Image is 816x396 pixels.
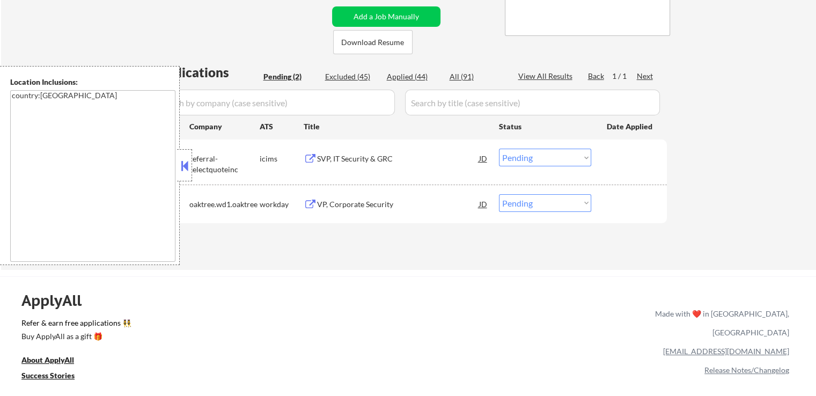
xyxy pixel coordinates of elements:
[10,77,175,87] div: Location Inclusions:
[21,355,74,364] u: About ApplyAll
[260,199,304,210] div: workday
[518,71,576,82] div: View All Results
[607,121,654,132] div: Date Applied
[325,71,379,82] div: Excluded (45)
[189,121,260,132] div: Company
[637,71,654,82] div: Next
[387,71,440,82] div: Applied (44)
[21,333,129,340] div: Buy ApplyAll as a gift 🎁
[478,194,489,214] div: JD
[21,331,129,344] a: Buy ApplyAll as a gift 🎁
[450,71,503,82] div: All (91)
[21,371,75,380] u: Success Stories
[189,153,260,174] div: referral-selectquoteinc
[588,71,605,82] div: Back
[21,319,431,331] a: Refer & earn free applications 👯‍♀️
[153,66,260,79] div: Applications
[499,116,591,136] div: Status
[704,365,789,375] a: Release Notes/Changelog
[260,153,304,164] div: icims
[612,71,637,82] div: 1 / 1
[333,30,413,54] button: Download Resume
[153,90,395,115] input: Search by company (case sensitive)
[317,153,479,164] div: SVP, IT Security & GRC
[21,291,94,310] div: ApplyAll
[189,199,260,210] div: oaktree.wd1.oaktree
[478,149,489,168] div: JD
[317,199,479,210] div: VP, Corporate Security
[263,71,317,82] div: Pending (2)
[651,304,789,342] div: Made with ❤️ in [GEOGRAPHIC_DATA], [GEOGRAPHIC_DATA]
[405,90,660,115] input: Search by title (case sensitive)
[304,121,489,132] div: Title
[21,354,89,368] a: About ApplyAll
[332,6,440,27] button: Add a Job Manually
[663,347,789,356] a: [EMAIL_ADDRESS][DOMAIN_NAME]
[260,121,304,132] div: ATS
[21,370,89,383] a: Success Stories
